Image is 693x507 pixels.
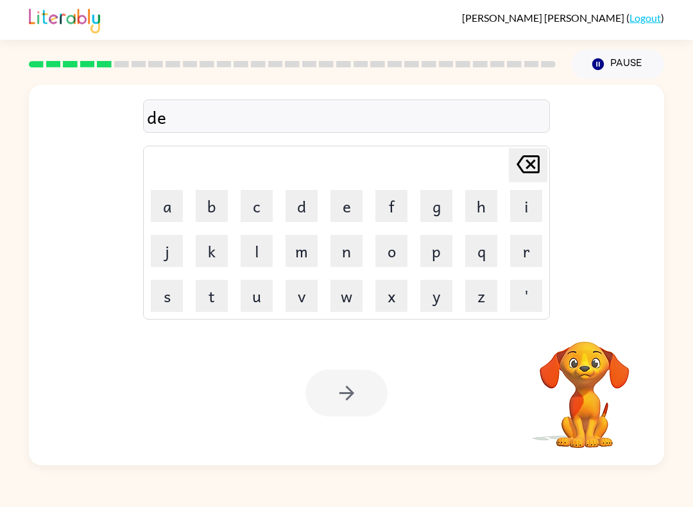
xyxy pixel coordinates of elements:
div: ( ) [462,12,664,24]
button: t [196,280,228,312]
button: h [465,190,497,222]
button: n [330,235,363,267]
button: l [241,235,273,267]
button: i [510,190,542,222]
button: j [151,235,183,267]
button: b [196,190,228,222]
button: q [465,235,497,267]
div: de [147,103,546,130]
button: d [286,190,318,222]
button: p [420,235,452,267]
button: k [196,235,228,267]
button: g [420,190,452,222]
button: ' [510,280,542,312]
button: a [151,190,183,222]
button: Pause [571,49,664,79]
button: o [375,235,407,267]
button: y [420,280,452,312]
a: Logout [629,12,661,24]
button: s [151,280,183,312]
button: x [375,280,407,312]
img: Literably [29,5,100,33]
span: [PERSON_NAME] [PERSON_NAME] [462,12,626,24]
button: z [465,280,497,312]
button: f [375,190,407,222]
button: e [330,190,363,222]
button: w [330,280,363,312]
button: u [241,280,273,312]
video: Your browser must support playing .mp4 files to use Literably. Please try using another browser. [520,322,649,450]
button: r [510,235,542,267]
button: m [286,235,318,267]
button: c [241,190,273,222]
button: v [286,280,318,312]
